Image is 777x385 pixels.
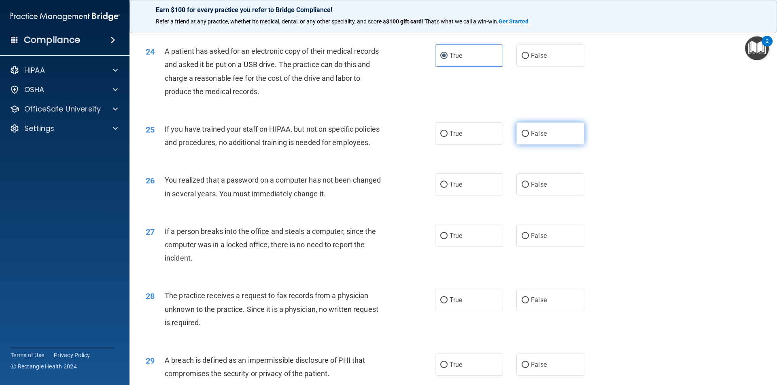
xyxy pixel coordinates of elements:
span: True [450,181,462,188]
span: The practice receives a request to fax records from a physician unknown to the practice. Since it... [165,291,378,326]
span: 26 [146,176,155,185]
a: OSHA [10,85,118,95]
h4: Compliance [24,34,80,46]
span: False [531,130,547,137]
span: True [450,361,462,368]
a: Settings [10,124,118,133]
span: 28 [146,291,155,301]
button: Open Resource Center, 2 new notifications [745,36,769,60]
span: Ⓒ Rectangle Health 2024 [11,362,77,370]
strong: $100 gift card [386,18,422,25]
span: 24 [146,47,155,57]
input: False [522,53,529,59]
input: True [440,362,448,368]
p: HIPAA [24,65,45,75]
span: False [531,52,547,59]
input: True [440,297,448,303]
input: True [440,131,448,137]
span: A breach is defined as an impermissible disclosure of PHI that compromises the security or privac... [165,356,365,378]
span: You realized that a password on a computer has not been changed in several years. You must immedi... [165,176,381,198]
img: PMB logo [10,8,120,25]
span: True [450,130,462,137]
a: Get Started [499,18,530,25]
span: Refer a friend at any practice, whether it's medical, dental, or any other speciality, and score a [156,18,386,25]
input: False [522,131,529,137]
a: HIPAA [10,65,118,75]
span: True [450,52,462,59]
span: False [531,296,547,304]
span: 29 [146,356,155,366]
a: OfficeSafe University [10,104,118,114]
span: 25 [146,125,155,135]
input: False [522,182,529,188]
span: 27 [146,227,155,237]
p: OfficeSafe University [24,104,101,114]
span: False [531,361,547,368]
input: True [440,53,448,59]
a: Terms of Use [11,351,44,359]
span: False [531,181,547,188]
input: False [522,233,529,239]
strong: Get Started [499,18,529,25]
span: If a person breaks into the office and steals a computer, since the computer was in a locked offi... [165,227,376,262]
div: 2 [766,41,769,52]
span: A patient has asked for an electronic copy of their medical records and asked it be put on a USB ... [165,47,379,96]
span: False [531,232,547,240]
p: Earn $100 for every practice you refer to Bridge Compliance! [156,6,751,14]
span: ! That's what we call a win-win. [422,18,499,25]
input: True [440,233,448,239]
p: OSHA [24,85,45,95]
input: True [440,182,448,188]
input: False [522,297,529,303]
a: Privacy Policy [54,351,90,359]
input: False [522,362,529,368]
p: Settings [24,124,54,133]
span: True [450,232,462,240]
span: If you have trained your staff on HIPAA, but not on specific policies and procedures, no addition... [165,125,380,147]
span: True [450,296,462,304]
